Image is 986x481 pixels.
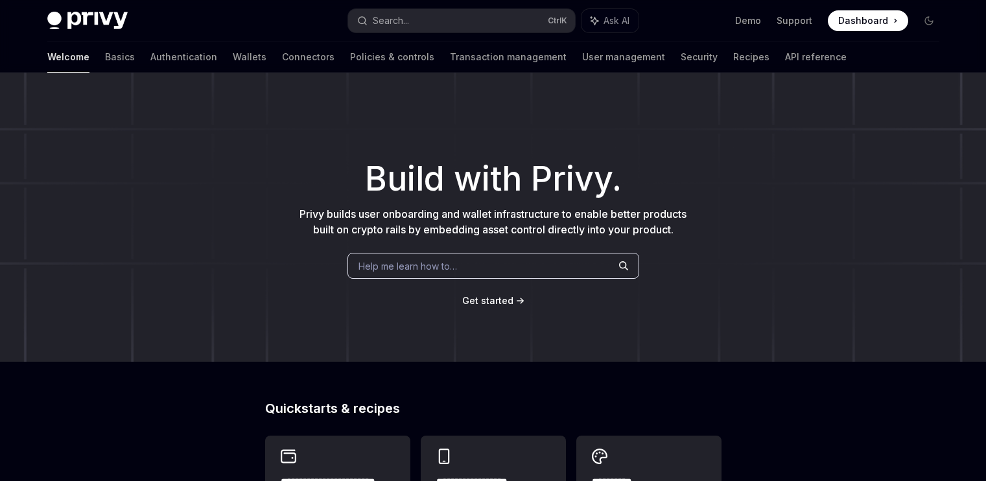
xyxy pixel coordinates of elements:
[548,16,567,26] span: Ctrl K
[348,9,575,32] button: Search...CtrlK
[462,295,513,306] span: Get started
[282,41,335,73] a: Connectors
[350,41,434,73] a: Policies & controls
[735,14,761,27] a: Demo
[47,12,128,30] img: dark logo
[581,9,639,32] button: Ask AI
[828,10,908,31] a: Dashboard
[919,10,939,31] button: Toggle dark mode
[299,207,687,236] span: Privy builds user onboarding and wallet infrastructure to enable better products built on crypto ...
[373,13,409,29] div: Search...
[365,167,622,191] span: Build with Privy.
[233,41,266,73] a: Wallets
[785,41,847,73] a: API reference
[604,14,629,27] span: Ask AI
[150,41,217,73] a: Authentication
[47,41,89,73] a: Welcome
[838,14,888,27] span: Dashboard
[777,14,812,27] a: Support
[582,41,665,73] a: User management
[462,294,513,307] a: Get started
[265,402,400,415] span: Quickstarts & recipes
[681,41,718,73] a: Security
[105,41,135,73] a: Basics
[358,259,457,273] span: Help me learn how to…
[733,41,769,73] a: Recipes
[450,41,567,73] a: Transaction management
